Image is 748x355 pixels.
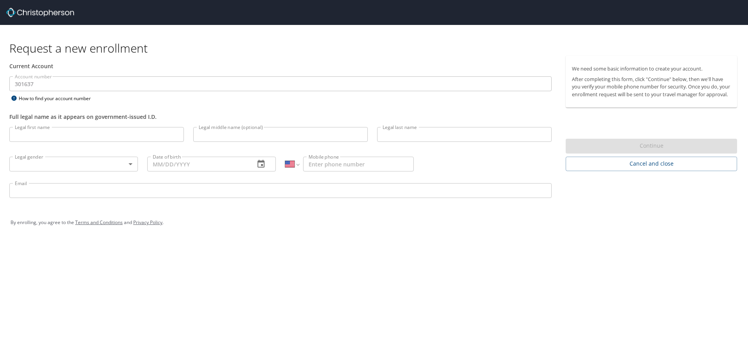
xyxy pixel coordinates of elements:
[572,65,731,72] p: We need some basic information to create your account.
[147,157,249,171] input: MM/DD/YYYY
[11,213,737,232] div: By enrolling, you agree to the and .
[572,76,731,98] p: After completing this form, click "Continue" below, then we'll have you verify your mobile phone ...
[9,94,107,103] div: How to find your account number
[6,8,74,17] img: cbt logo
[572,159,731,169] span: Cancel and close
[9,113,552,121] div: Full legal name as it appears on government-issued I.D.
[75,219,123,226] a: Terms and Conditions
[9,62,552,70] div: Current Account
[9,41,743,56] h1: Request a new enrollment
[303,157,414,171] input: Enter phone number
[133,219,162,226] a: Privacy Policy
[9,157,138,171] div: ​
[566,157,737,171] button: Cancel and close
